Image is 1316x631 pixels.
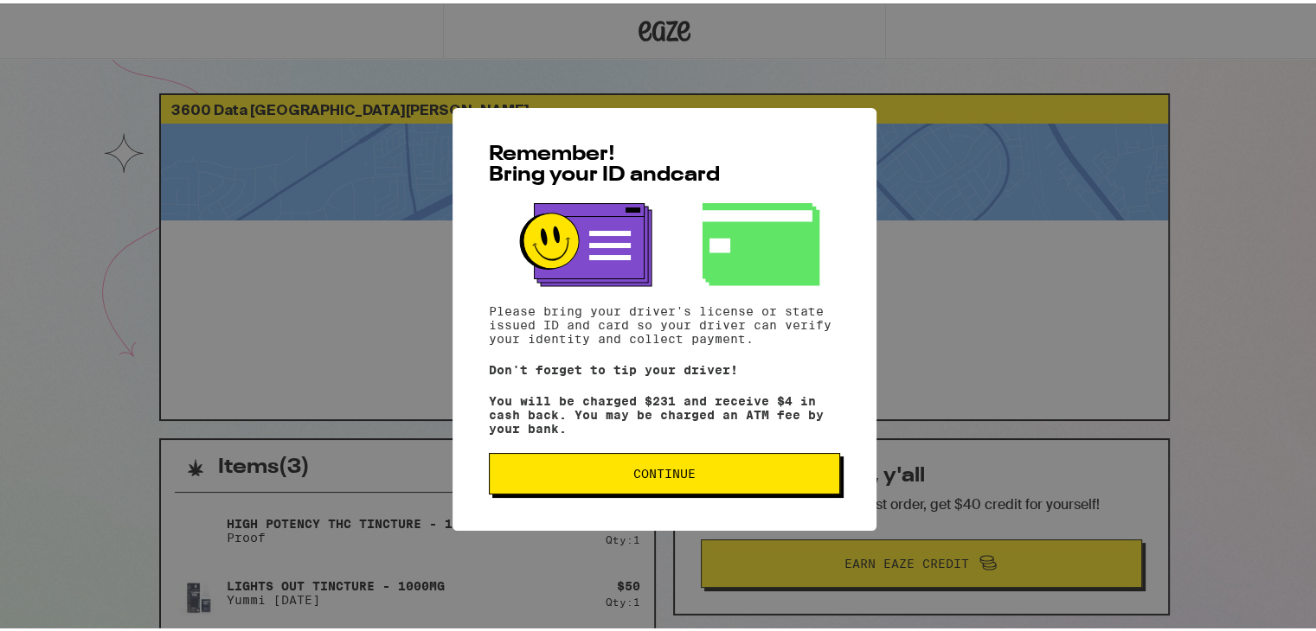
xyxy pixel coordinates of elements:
[489,449,840,491] button: Continue
[633,464,696,476] span: Continue
[489,141,720,182] span: Remember! Bring your ID and card
[489,301,840,342] p: Please bring your driver's license or state issued ID and card so your driver can verify your ide...
[489,391,840,432] p: You will be charged $231 and receive $4 in cash back. You may be charged an ATM fee by your bank.
[489,360,840,373] p: Don't forget to tip your driver!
